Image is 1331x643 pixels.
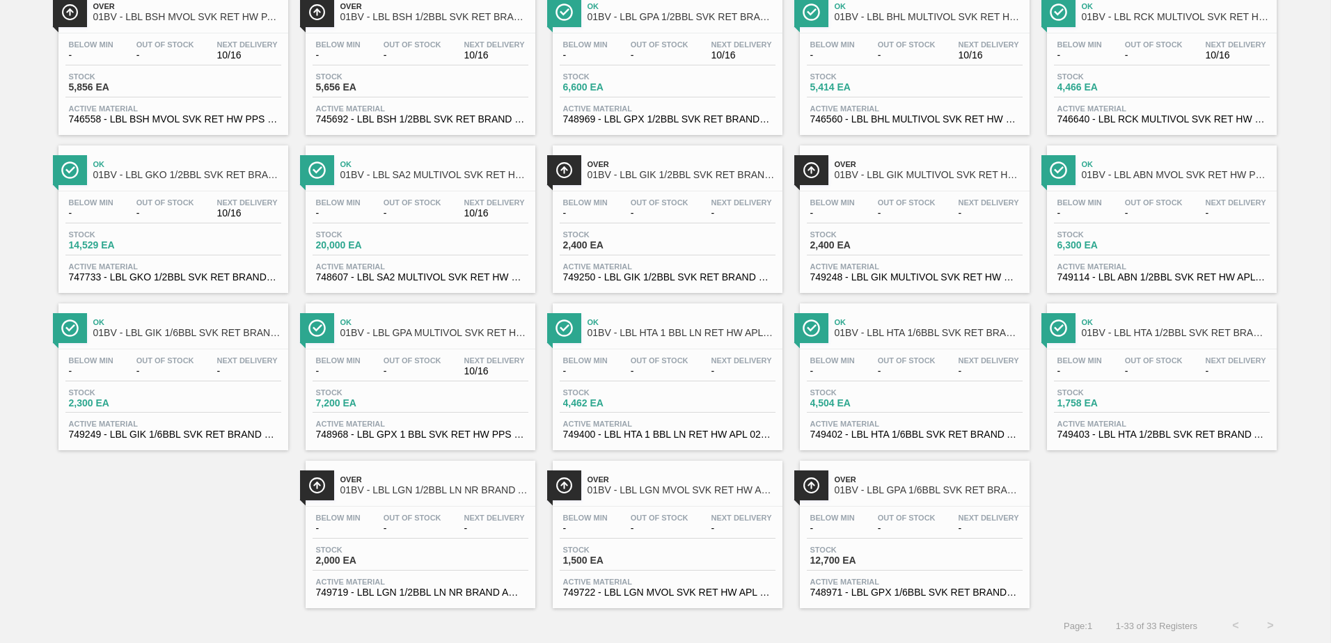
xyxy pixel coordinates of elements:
span: Active Material [1057,104,1266,113]
span: 746560 - LBL BHL MULTIVOL SVK RET HW PPS 0518 #4 [810,114,1019,125]
span: Active Material [810,578,1019,586]
span: Next Delivery [464,514,525,522]
span: Below Min [69,198,113,207]
span: Stock [69,388,166,397]
span: Out Of Stock [384,356,441,365]
button: > [1253,608,1288,643]
span: - [1206,366,1266,376]
span: Ok [93,160,281,168]
span: Ok [1082,160,1270,168]
span: - [631,50,688,61]
span: Active Material [316,262,525,271]
span: Out Of Stock [878,198,936,207]
span: 14,529 EA [69,240,166,251]
span: - [878,50,936,61]
span: Next Delivery [711,356,772,365]
span: Out Of Stock [384,40,441,49]
span: - [959,366,1019,376]
span: Out Of Stock [878,40,936,49]
span: Ok [1082,318,1270,326]
span: - [1125,366,1183,376]
span: 749248 - LBL GIK MULTIVOL SVK RET HW PPS 1122 #4 [810,272,1019,283]
span: 749403 - LBL HTA 1/2BBL SVK RET BRAND APL 0223 #3 [1057,429,1266,440]
img: Ícone [803,161,820,179]
span: 749114 - LBL ABN 1/2BBL SVK RET HW APL 0822 #4 4. [1057,272,1266,283]
span: - [810,50,855,61]
span: Stock [563,546,661,554]
span: Active Material [316,578,525,586]
span: Next Delivery [1206,356,1266,365]
span: Out Of Stock [1125,198,1183,207]
img: Ícone [1050,319,1067,337]
span: 01BV - LBL ABN MVOL SVK RET HW PPS #4 [1082,170,1270,180]
span: 1 - 33 of 33 Registers [1113,621,1197,631]
span: Ok [93,318,281,326]
a: ÍconeOver01BV - LBL LGN MVOL SVK RET HW APL 1223 #4 BEERBelow Min-Out Of Stock-Next Delivery-Stoc... [542,450,789,608]
span: Below Min [316,514,361,522]
span: Active Material [69,262,278,271]
span: Below Min [810,40,855,49]
span: 10/16 [217,50,278,61]
span: Active Material [810,262,1019,271]
span: - [384,366,441,376]
img: Ícone [61,3,79,21]
span: 745692 - LBL BSH 1/2BBL SVK RET BRAND PAPER 0717 [316,114,525,125]
span: - [1206,208,1266,219]
span: - [631,523,688,534]
span: Next Delivery [711,198,772,207]
a: ÍconeOk01BV - LBL HTA 1/6BBL SVK RET BRAND APL #4Below Min-Out Of Stock-Next Delivery-Stock4,504 ... [789,293,1037,451]
span: Below Min [810,198,855,207]
span: 01BV - LBL BSH MVOL SVK RET HW PAPER #4 [93,12,281,22]
span: Stock [563,230,661,239]
span: Ok [340,160,528,168]
span: 749722 - LBL LGN MVOL SVK RET HW APL 1223 #4 BEER [563,587,772,598]
img: Ícone [61,161,79,179]
span: 01BV - LBL SA2 MULTIVOL SVK RET HW PPS #4 [340,170,528,180]
span: Stock [1057,72,1155,81]
span: Out Of Stock [1125,356,1183,365]
span: Stock [563,388,661,397]
a: ÍconeOk01BV - LBL GIK 1/6BBL SVK RET BRAND PPS #4Below Min-Out Of Stock-Next Delivery-Stock2,300 ... [48,293,295,451]
span: 749402 - LBL HTA 1/6BBL SVK RET BRAND APL 0223 #4 [810,429,1019,440]
span: - [464,523,525,534]
span: 10/16 [959,50,1019,61]
span: Below Min [316,356,361,365]
span: 748971 - LBL GPX 1/6BBL SVK RET BRAND PAPER 0322 [810,587,1019,598]
span: Next Delivery [959,356,1019,365]
span: 01BV - LBL GKO 1/2BBL SVK RET BRAND PPS #3 [93,170,281,180]
span: Active Material [316,104,525,113]
span: - [563,523,608,534]
span: Stock [316,388,414,397]
span: Below Min [316,40,361,49]
span: 01BV - LBL LGN 1/2BBL LN NR BRAND APL 1223 #3 [340,485,528,495]
span: 01BV - LBL BSH 1/2BBL SVK RET BRAND PAPER #3 [340,12,528,22]
span: - [69,366,113,376]
a: ÍconeOver01BV - LBL GIK MULTIVOL SVK RET HW PPSBelow Min-Out Of Stock-Next Delivery-Stock2,400 EA... [789,135,1037,293]
span: Stock [563,72,661,81]
span: Below Min [1057,356,1102,365]
span: 10/16 [464,208,525,219]
span: 1,500 EA [563,555,661,566]
span: Out Of Stock [136,198,194,207]
span: Over [835,160,1023,168]
span: - [384,523,441,534]
span: Active Material [563,420,772,428]
span: 01BV - LBL GIK 1/6BBL SVK RET BRAND PPS #4 [93,328,281,338]
span: Next Delivery [217,198,278,207]
span: Active Material [69,420,278,428]
span: Next Delivery [711,40,772,49]
img: Ícone [308,3,326,21]
span: Over [340,2,528,10]
span: Out Of Stock [384,198,441,207]
span: 6,300 EA [1057,240,1155,251]
span: 7,200 EA [316,398,414,408]
span: - [631,366,688,376]
span: - [69,50,113,61]
img: Ícone [556,477,573,494]
span: 746640 - LBL RCK MULTIVOL SVK RET HW PAPER 0315 # [1057,114,1266,125]
span: Stock [1057,388,1155,397]
span: Active Material [1057,420,1266,428]
img: Ícone [61,319,79,337]
span: - [316,523,361,534]
span: - [810,366,855,376]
